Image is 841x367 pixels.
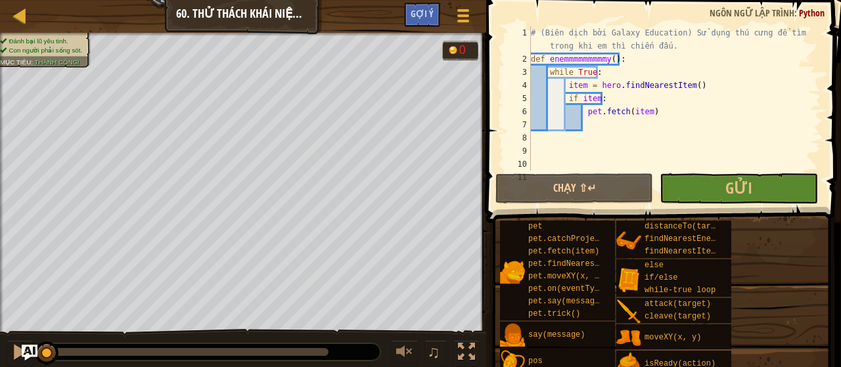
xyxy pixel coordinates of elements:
[505,118,531,131] div: 7
[645,261,664,270] span: else
[645,312,711,321] span: cleave(target)
[505,53,531,66] div: 2
[528,259,656,269] span: pet.findNearestByType(type)
[447,3,480,33] button: Hiện game menu
[505,66,531,79] div: 3
[453,340,480,367] button: Bật tắt chế độ toàn màn hình
[459,45,472,56] div: 0
[392,340,418,367] button: Tùy chỉnh âm lượng
[645,273,677,282] span: if/else
[505,79,531,92] div: 4
[528,297,604,306] span: pet.say(message)
[500,323,525,348] img: portrait.png
[500,259,525,284] img: portrait.png
[31,58,34,66] span: :
[9,47,82,54] span: Con người phải sống sót.
[645,333,701,342] span: moveXY(x, y)
[645,234,730,244] span: findNearestEnemy()
[505,158,531,171] div: 10
[528,330,585,339] span: say(message)
[528,222,543,231] span: pet
[528,247,599,256] span: pet.fetch(item)
[616,228,641,253] img: portrait.png
[528,272,604,281] span: pet.moveXY(x, y)
[660,173,817,204] button: Gửi
[645,247,725,256] span: findNearestItem()
[505,131,531,144] div: 8
[424,340,447,367] button: ♫
[645,299,711,309] span: attack(target)
[528,284,651,293] span: pet.on(eventType, handler)
[616,326,641,351] img: portrait.png
[505,92,531,105] div: 5
[495,173,653,204] button: Chạy ⇧↵
[725,177,752,198] span: Gửi
[7,340,33,367] button: Ctrl + P: Pause
[528,234,651,244] span: pet.catchProjectile(arrow)
[22,345,37,360] button: Ask AI
[427,342,440,362] span: ♫
[710,7,794,19] span: Ngôn ngữ lập trình
[442,41,478,60] div: Team 'humans' has 0 gold.
[505,171,531,184] div: 11
[794,7,799,19] span: :
[505,144,531,158] div: 9
[505,105,531,118] div: 6
[616,299,641,324] img: portrait.png
[645,286,716,295] span: while-true loop
[411,7,434,20] span: Gợi ý
[9,37,68,45] span: Đánh bại lũ yêu tinh.
[505,26,531,53] div: 1
[34,58,80,66] span: Thành công!
[616,267,641,292] img: portrait.png
[528,356,543,366] span: pos
[799,7,825,19] span: Python
[645,222,730,231] span: distanceTo(target)
[528,309,580,318] span: pet.trick()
